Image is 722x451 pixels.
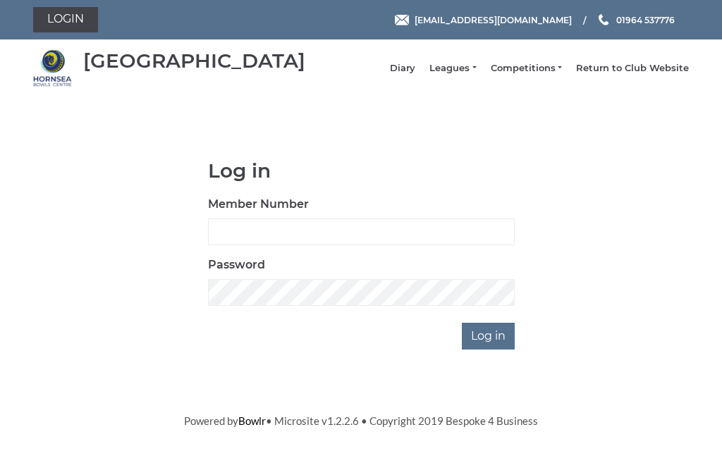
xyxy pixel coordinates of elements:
[83,50,305,72] div: [GEOGRAPHIC_DATA]
[462,323,515,350] input: Log in
[576,62,689,75] a: Return to Club Website
[616,14,675,25] span: 01964 537776
[395,13,572,27] a: Email [EMAIL_ADDRESS][DOMAIN_NAME]
[208,196,309,213] label: Member Number
[415,14,572,25] span: [EMAIL_ADDRESS][DOMAIN_NAME]
[33,7,98,32] a: Login
[390,62,415,75] a: Diary
[238,414,266,427] a: Bowlr
[208,257,265,273] label: Password
[33,49,72,87] img: Hornsea Bowls Centre
[429,62,476,75] a: Leagues
[491,62,562,75] a: Competitions
[395,15,409,25] img: Email
[599,14,608,25] img: Phone us
[184,414,538,427] span: Powered by • Microsite v1.2.2.6 • Copyright 2019 Bespoke 4 Business
[596,13,675,27] a: Phone us 01964 537776
[208,160,515,182] h1: Log in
